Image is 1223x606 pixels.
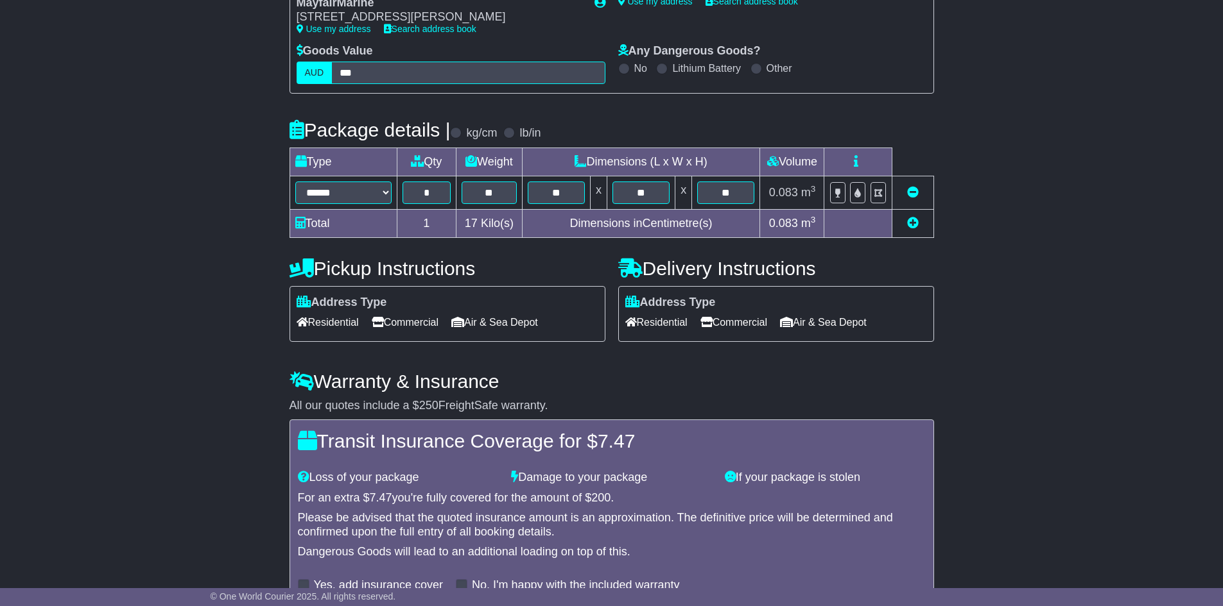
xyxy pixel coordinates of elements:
[290,119,451,140] h4: Package details |
[472,578,680,593] label: No, I'm happy with the included warranty
[625,296,716,310] label: Address Type
[618,44,761,58] label: Any Dangerous Goods?
[384,24,476,34] a: Search address book
[451,312,538,332] span: Air & Sea Depot
[297,10,582,24] div: [STREET_ADDRESS][PERSON_NAME]
[298,491,926,505] div: For an extra $ you're fully covered for the amount of $ .
[297,296,387,310] label: Address Type
[291,471,505,485] div: Loss of your package
[290,399,934,413] div: All our quotes include a $ FreightSafe warranty.
[598,430,635,451] span: 7.47
[591,491,611,504] span: 200
[397,147,456,176] td: Qty
[466,126,497,140] label: kg/cm
[290,147,397,176] td: Type
[907,186,919,199] a: Remove this item
[297,24,371,34] a: Use my address
[370,491,392,504] span: 7.47
[672,62,741,74] label: Lithium Battery
[456,147,523,176] td: Weight
[801,217,816,230] span: m
[297,44,373,58] label: Goods Value
[767,62,792,74] label: Other
[297,312,359,332] span: Residential
[634,62,647,74] label: No
[907,217,919,230] a: Add new item
[419,399,438,412] span: 250
[298,430,926,451] h4: Transit Insurance Coverage for $
[290,371,934,392] h4: Warranty & Insurance
[465,217,478,230] span: 17
[314,578,443,593] label: Yes, add insurance cover
[522,147,760,176] td: Dimensions (L x W x H)
[372,312,438,332] span: Commercial
[769,186,798,199] span: 0.083
[298,545,926,559] div: Dangerous Goods will lead to an additional loading on top of this.
[811,184,816,194] sup: 3
[397,209,456,237] td: 1
[700,312,767,332] span: Commercial
[298,511,926,539] div: Please be advised that the quoted insurance amount is an approximation. The definitive price will...
[519,126,541,140] label: lb/in
[618,258,934,279] h4: Delivery Instructions
[522,209,760,237] td: Dimensions in Centimetre(s)
[675,176,692,209] td: x
[801,186,816,199] span: m
[590,176,607,209] td: x
[760,147,824,176] td: Volume
[290,258,605,279] h4: Pickup Instructions
[297,62,333,84] label: AUD
[290,209,397,237] td: Total
[811,215,816,224] sup: 3
[211,591,396,602] span: © One World Courier 2025. All rights reserved.
[780,312,867,332] span: Air & Sea Depot
[625,312,688,332] span: Residential
[505,471,718,485] div: Damage to your package
[769,217,798,230] span: 0.083
[718,471,932,485] div: If your package is stolen
[456,209,523,237] td: Kilo(s)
